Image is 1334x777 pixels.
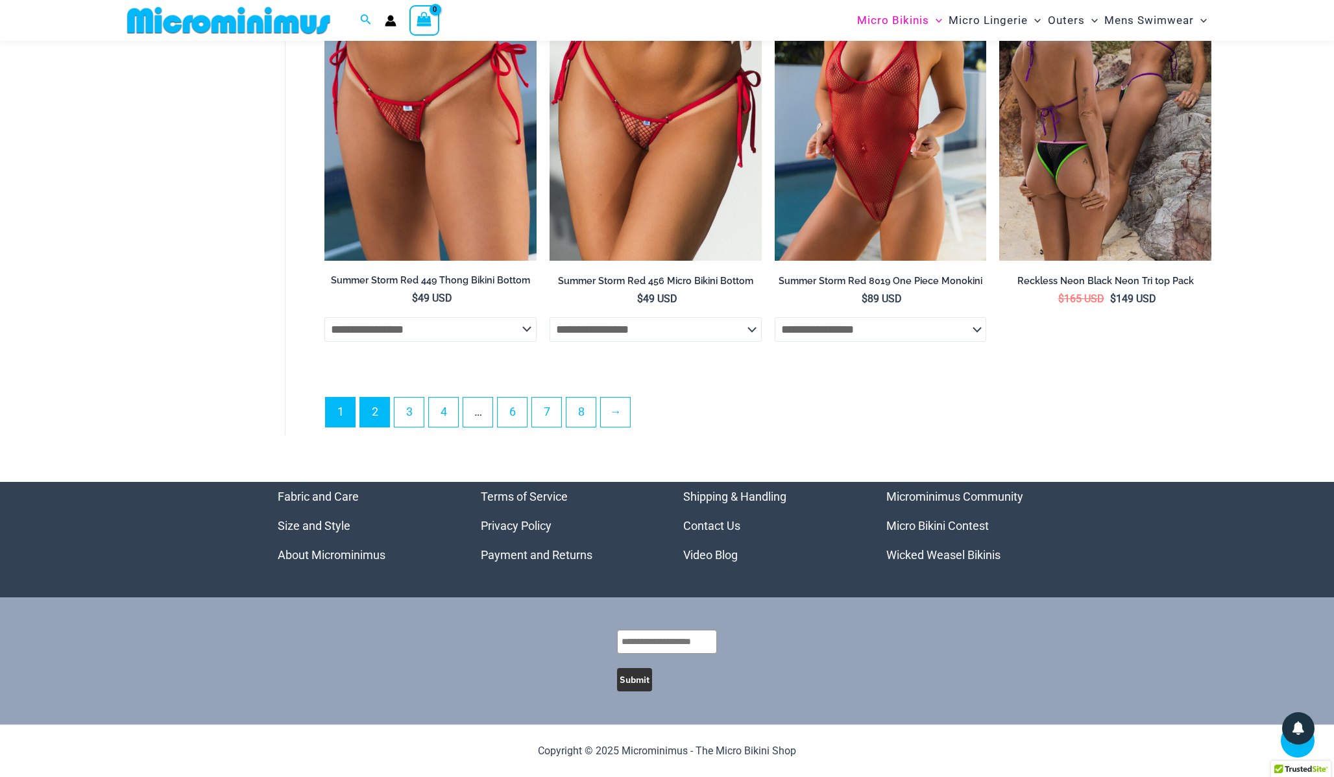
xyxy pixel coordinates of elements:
span: $ [1058,293,1064,305]
span: $ [1110,293,1116,305]
aside: Footer Widget 1 [278,482,448,569]
a: Wicked Weasel Bikinis [886,548,1000,562]
span: Micro Bikinis [857,4,929,37]
a: Account icon link [385,15,396,27]
span: Page 1 [326,398,355,427]
span: Outers [1048,4,1085,37]
a: Contact Us [683,519,740,532]
a: Summer Storm Red 449 Thong Bikini Bottom [324,274,537,291]
a: Page 8 [566,398,596,427]
a: Payment and Returns [481,548,592,562]
a: Terms of Service [481,490,568,503]
h2: Reckless Neon Black Neon Tri top Pack [999,275,1211,287]
a: Search icon link [360,12,372,29]
bdi: 149 USD [1110,293,1156,305]
span: $ [862,293,867,305]
bdi: 49 USD [637,293,677,305]
a: Summer Storm Red 456 Micro Bikini Bottom [550,275,762,292]
span: … [463,398,492,427]
nav: Menu [481,482,651,569]
span: $ [637,293,643,305]
a: Micro Bikini Contest [886,519,989,532]
span: Mens Swimwear [1104,4,1194,37]
a: Microminimus Community [886,490,1023,503]
aside: Footer Widget 4 [886,482,1057,569]
img: MM SHOP LOGO FLAT [122,6,335,35]
a: Privacy Policy [481,519,552,532]
a: Micro BikinisMenu ToggleMenu Toggle [854,4,945,37]
a: Micro LingerieMenu ToggleMenu Toggle [945,4,1044,37]
a: About Microminimus [278,548,385,562]
h2: Summer Storm Red 456 Micro Bikini Bottom [550,275,762,287]
a: Size and Style [278,519,350,532]
nav: Site Navigation [852,2,1212,39]
bdi: 49 USD [412,292,452,304]
a: Shipping & Handling [683,490,786,503]
a: Mens SwimwearMenu ToggleMenu Toggle [1101,4,1210,37]
a: Page 4 [429,398,458,427]
a: Page 7 [532,398,561,427]
nav: Menu [278,482,448,569]
a: Reckless Neon Black Neon Tri top Pack [999,275,1211,292]
span: Menu Toggle [1085,4,1098,37]
a: → [601,398,630,427]
span: $ [412,292,418,304]
nav: Menu [886,482,1057,569]
bdi: 165 USD [1058,293,1104,305]
button: Submit [617,668,652,691]
p: Copyright © 2025 Microminimus - The Micro Bikini Shop [278,741,1056,761]
aside: Footer Widget 2 [481,482,651,569]
aside: Footer Widget 3 [683,482,854,569]
bdi: 89 USD [862,293,902,305]
span: Menu Toggle [1194,4,1207,37]
nav: Product Pagination [324,397,1211,435]
a: Page 2 [360,398,389,427]
a: Page 3 [394,398,424,427]
span: Menu Toggle [1028,4,1041,37]
a: View Shopping Cart, empty [409,5,439,35]
a: Video Blog [683,548,738,562]
span: Micro Lingerie [949,4,1028,37]
h2: Summer Storm Red 449 Thong Bikini Bottom [324,274,537,287]
span: Menu Toggle [929,4,942,37]
nav: Menu [683,482,854,569]
a: OutersMenu ToggleMenu Toggle [1045,4,1101,37]
a: Fabric and Care [278,490,359,503]
a: Summer Storm Red 8019 One Piece Monokini [775,275,987,292]
a: Page 6 [498,398,527,427]
h2: Summer Storm Red 8019 One Piece Monokini [775,275,987,287]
